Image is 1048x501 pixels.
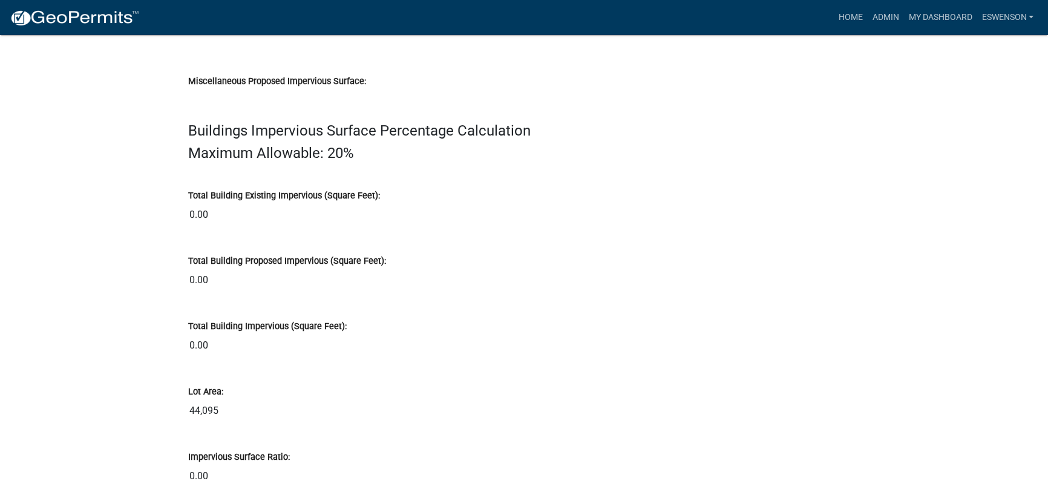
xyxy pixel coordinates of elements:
label: Miscellaneous Proposed Impervious Surface: [188,77,366,86]
label: Total Building Proposed Impervious (Square Feet): [188,257,386,266]
label: Impervious Surface Ratio: [188,453,290,462]
a: eswenson [977,6,1038,29]
a: My Dashboard [903,6,977,29]
h4: Buildings Impervious Surface Percentage Calculation [188,122,860,140]
label: Lot Area: [188,388,223,396]
a: Admin [867,6,903,29]
label: Total Building Impervious (Square Feet): [188,323,347,331]
label: Total Building Existing Impervious (Square Feet): [188,192,380,200]
h4: Maximum Allowable: 20% [188,145,860,162]
a: Home [833,6,867,29]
